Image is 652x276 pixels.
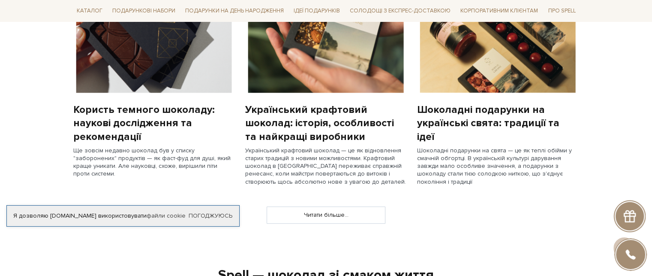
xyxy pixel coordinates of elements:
[109,4,179,18] span: Подарункові набори
[346,3,454,18] a: Солодощі з експрес-доставкою
[457,3,541,18] a: Корпоративним клієнтам
[267,207,385,223] a: Читати більше...
[7,212,239,220] div: Я дозволяю [DOMAIN_NAME] використовувати
[73,147,235,178] div: Ще зовсім недавно шоколад був у списку "заборонених" продуктів — як фаст-фуд для душі, який краще...
[245,103,407,143] div: Український крафтовий шоколад: історія, особливості та найкращі виробники
[189,212,232,220] a: Погоджуюсь
[290,4,343,18] span: Ідеї подарунків
[182,4,287,18] span: Подарунки на День народження
[417,147,579,186] div: Шоколадні подарунки на свята — це як теплі обійми у смачній обгортці. В українській культурі дару...
[147,212,186,219] a: файли cookie
[245,147,407,186] div: Український крафтовий шоколад — це як відновлення старих традицій з новими можливостями. Крафтови...
[73,4,106,18] span: Каталог
[544,4,579,18] span: Про Spell
[417,103,579,143] div: Шоколадні подарунки на українські свята: традиції та ідеї
[73,103,235,143] div: Користь темного шоколаду: наукові дослідження та рекомендації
